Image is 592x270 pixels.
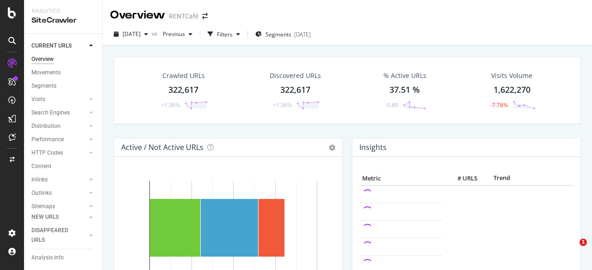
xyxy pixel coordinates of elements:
div: Visits [31,95,45,104]
div: Analytics [31,7,95,15]
div: DISAPPEARED URLS [31,226,78,245]
th: Metric [360,172,443,186]
a: DISAPPEARED URLS [31,226,86,245]
div: Outlinks [31,188,52,198]
a: Segments [31,81,96,91]
div: 322,617 [280,84,310,96]
a: CURRENT URLS [31,41,86,51]
button: Previous [159,27,196,42]
span: 2025 Oct. 14th [123,30,141,38]
div: arrow-right-arrow-left [202,13,208,19]
div: Sitemaps [31,202,55,211]
div: Search Engines [31,108,70,118]
div: Overview [31,54,54,64]
i: Options [329,144,335,151]
a: Performance [31,135,86,144]
button: [DATE] [110,27,152,42]
div: Crawled URLs [162,71,205,80]
iframe: Intercom live chat [561,239,583,261]
th: # URLS [443,172,480,186]
div: CURRENT URLS [31,41,72,51]
div: NEW URLS [31,212,59,222]
div: SiteCrawler [31,15,95,26]
div: Content [31,162,51,171]
div: Inlinks [31,175,48,185]
a: HTTP Codes [31,148,86,158]
a: Movements [31,68,96,78]
a: Overview [31,54,96,64]
a: NEW URLS [31,212,86,222]
div: +1.36% [273,101,292,109]
div: -0.80 [385,101,398,109]
button: Segments[DATE] [252,27,314,42]
div: Distribution [31,121,61,131]
a: Outlinks [31,188,86,198]
h4: Active / Not Active URLs [121,141,203,154]
div: Visits Volume [491,71,532,80]
a: Sitemaps [31,202,86,211]
div: -7.78% [490,101,508,109]
a: Distribution [31,121,86,131]
div: % Active URLs [383,71,426,80]
span: 1 [580,239,587,246]
div: Discovered URLs [270,71,321,80]
div: RENTCafé [169,12,198,21]
div: Movements [31,68,61,78]
span: vs [152,30,159,37]
div: Analysis Info [31,253,64,263]
div: 37.51 % [389,84,420,96]
div: HTTP Codes [31,148,63,158]
div: 1,622,270 [493,84,530,96]
div: 322,617 [168,84,198,96]
div: +1.36% [161,101,180,109]
div: Segments [31,81,56,91]
div: [DATE] [294,30,311,38]
span: Previous [159,30,185,38]
a: Visits [31,95,86,104]
a: Content [31,162,96,171]
div: Overview [110,7,165,23]
span: Segments [265,30,291,38]
h4: Insights [359,141,387,154]
th: Trend [480,172,524,186]
button: Filters [204,27,244,42]
div: Filters [217,30,233,38]
a: Analysis Info [31,253,96,263]
a: Search Engines [31,108,86,118]
div: Performance [31,135,64,144]
a: Inlinks [31,175,86,185]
